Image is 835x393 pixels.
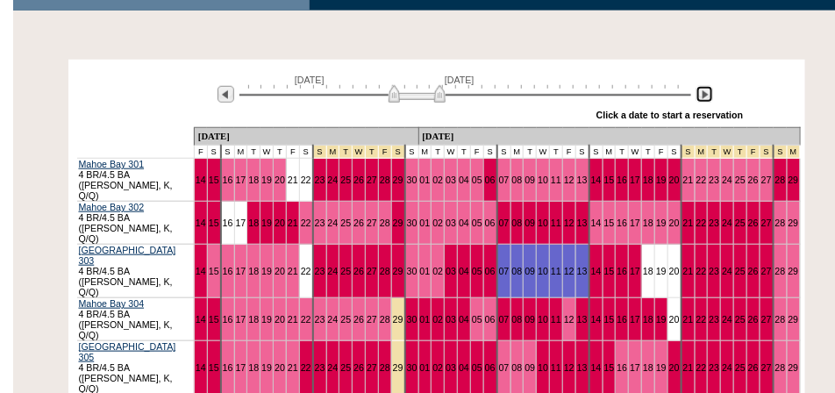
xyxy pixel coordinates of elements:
a: 14 [591,266,602,276]
a: 14 [591,218,602,228]
a: 08 [512,266,523,276]
a: 30 [407,314,417,325]
a: 21 [288,218,298,228]
a: 28 [775,175,786,185]
td: Thanksgiving [353,146,366,159]
td: 18 [642,245,655,298]
a: Mahoe Bay 301 [79,159,145,169]
a: 18 [643,362,653,373]
a: 21 [288,362,298,373]
a: 14 [196,314,206,325]
a: [GEOGRAPHIC_DATA] 305 [79,341,176,362]
a: 08 [512,218,523,228]
a: 15 [209,175,219,185]
a: 22 [301,314,311,325]
a: 06 [485,266,496,276]
a: 23 [315,266,325,276]
td: New Year's [787,146,800,159]
a: 05 [472,314,482,325]
a: 02 [432,362,443,373]
a: 05 [472,175,482,185]
a: 03 [446,314,456,325]
a: 28 [775,314,786,325]
a: 02 [432,175,443,185]
a: 03 [446,266,456,276]
td: Christmas [708,146,721,159]
a: 29 [393,218,403,228]
a: 24 [328,266,339,276]
a: 10 [538,266,548,276]
td: S [575,146,589,159]
td: Thanksgiving [391,146,404,159]
a: 24 [328,314,339,325]
a: 04 [459,362,469,373]
td: F [655,146,668,159]
a: 25 [340,175,351,185]
td: 22 [299,159,312,202]
a: 19 [656,314,667,325]
a: 27 [367,314,377,325]
a: 18 [248,218,259,228]
a: 18 [643,175,653,185]
td: 4 BR/4.5 BA ([PERSON_NAME], K, Q/Q) [77,202,195,245]
td: Christmas [721,146,734,159]
a: 20 [669,175,680,185]
td: 19 [655,245,668,298]
a: 29 [393,266,403,276]
a: 03 [446,362,456,373]
a: 28 [380,218,390,228]
a: 01 [420,362,431,373]
a: 26 [748,218,759,228]
td: M [234,146,247,159]
a: 15 [604,266,615,276]
a: 16 [617,218,627,228]
td: 20 [667,245,681,298]
td: T [616,146,629,159]
td: Thanksgiving [339,146,353,159]
a: 16 [223,314,233,325]
a: 25 [735,218,746,228]
a: 14 [196,266,206,276]
td: Christmas [747,146,760,159]
a: 25 [340,362,351,373]
a: 27 [367,218,377,228]
a: 22 [301,218,311,228]
a: 19 [261,266,272,276]
a: 23 [315,218,325,228]
a: 15 [604,362,615,373]
a: 06 [485,175,496,185]
a: 12 [564,175,575,185]
a: 23 [709,218,719,228]
a: 21 [288,266,298,276]
td: Christmas [682,146,695,159]
a: 30 [407,218,417,228]
a: 17 [236,266,246,276]
a: 10 [538,314,548,325]
td: Thanksgiving [326,146,339,159]
a: 23 [315,362,325,373]
a: 13 [577,218,588,228]
a: 13 [577,362,588,373]
a: 23 [709,175,719,185]
a: 21 [683,218,694,228]
a: 23 [315,314,325,325]
a: 10 [538,175,548,185]
a: 24 [722,175,732,185]
a: 08 [512,362,523,373]
a: 15 [604,218,615,228]
a: 17 [630,175,640,185]
a: 29 [393,175,403,185]
a: 27 [367,175,377,185]
a: 28 [775,362,786,373]
a: 18 [248,362,259,373]
a: 24 [722,266,732,276]
a: 14 [591,362,602,373]
a: 25 [735,362,746,373]
img: Next [696,86,713,103]
a: 28 [380,314,390,325]
a: 25 [340,218,351,228]
td: S [207,146,220,159]
a: 29 [789,266,799,276]
a: 27 [367,362,377,373]
td: Thanksgiving [379,146,392,159]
